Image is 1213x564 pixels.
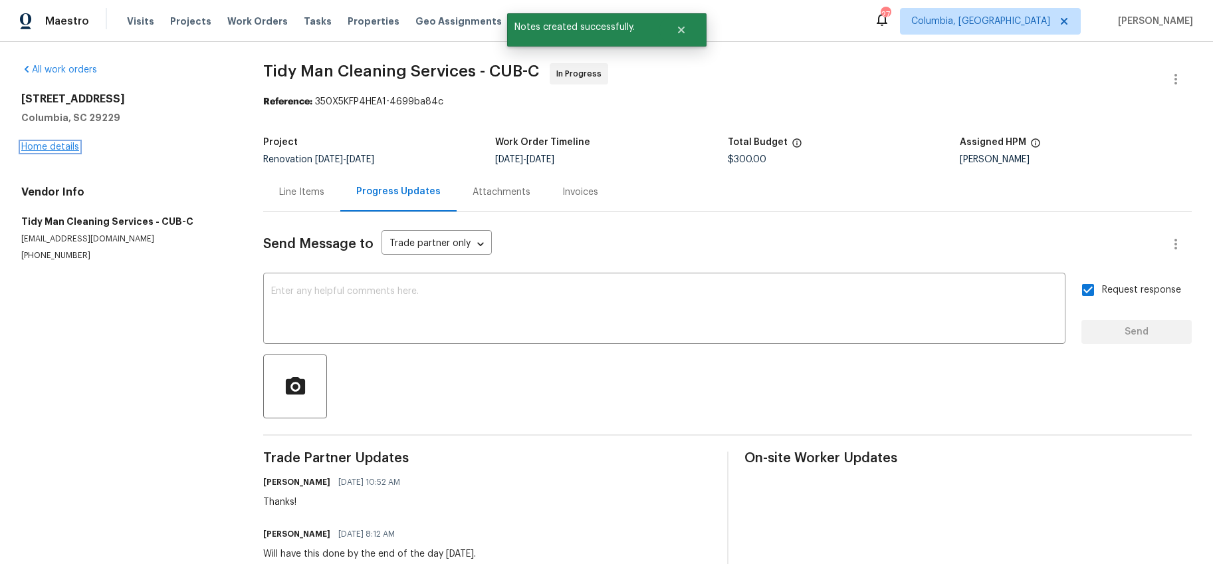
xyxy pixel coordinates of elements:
span: Renovation [263,155,374,164]
h6: [PERSON_NAME] [263,527,330,541]
div: Attachments [473,186,530,199]
a: Home details [21,142,79,152]
span: Properties [348,15,399,28]
span: [DATE] [526,155,554,164]
h6: [PERSON_NAME] [263,476,330,489]
span: Tasks [304,17,332,26]
span: [PERSON_NAME] [1113,15,1193,28]
b: Reference: [263,97,312,106]
div: Will have this done by the end of the day [DATE]. [263,547,476,561]
span: The hpm assigned to this work order. [1030,138,1041,155]
h5: Work Order Timeline [495,138,590,147]
span: Visits [127,15,154,28]
h5: Project [263,138,298,147]
span: Trade Partner Updates [263,452,711,465]
span: In Progress [556,67,607,80]
div: 27 [881,8,890,21]
span: - [315,155,374,164]
div: Trade partner only [382,233,492,255]
div: Thanks! [263,495,408,509]
div: [PERSON_NAME] [960,155,1192,164]
p: [PHONE_NUMBER] [21,250,231,261]
span: Geo Assignments [415,15,502,28]
span: Send Message to [263,237,374,251]
a: All work orders [21,65,97,74]
span: Notes created successfully. [507,13,659,41]
span: Tidy Man Cleaning Services - CUB-C [263,63,539,79]
div: Line Items [279,186,324,199]
span: Projects [170,15,211,28]
h5: Tidy Man Cleaning Services - CUB-C [21,215,231,228]
div: Progress Updates [356,185,441,198]
span: [DATE] [346,155,374,164]
button: Close [659,17,703,43]
p: [EMAIL_ADDRESS][DOMAIN_NAME] [21,233,231,245]
span: $300.00 [728,155,766,164]
span: [DATE] [315,155,343,164]
span: Columbia, [GEOGRAPHIC_DATA] [911,15,1050,28]
h4: Vendor Info [21,186,231,199]
div: 350X5KFP4HEA1-4699ba84c [263,95,1192,108]
h2: [STREET_ADDRESS] [21,92,231,106]
div: Invoices [562,186,598,199]
span: On-site Worker Updates [744,452,1192,465]
span: - [495,155,554,164]
span: Maestro [45,15,89,28]
span: [DATE] [495,155,523,164]
h5: Columbia, SC 29229 [21,111,231,124]
span: [DATE] 10:52 AM [338,476,400,489]
h5: Assigned HPM [960,138,1026,147]
span: [DATE] 8:12 AM [338,527,395,541]
h5: Total Budget [728,138,788,147]
span: Request response [1102,283,1181,297]
span: Work Orders [227,15,288,28]
span: The total cost of line items that have been proposed by Opendoor. This sum includes line items th... [792,138,802,155]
